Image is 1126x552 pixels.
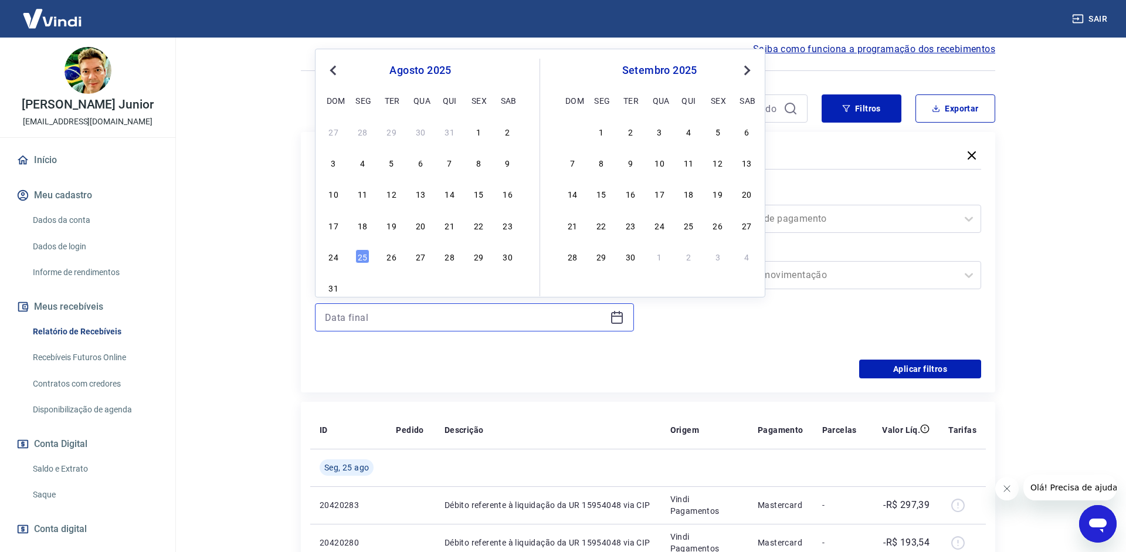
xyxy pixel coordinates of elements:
[565,155,579,170] div: Choose domingo, 7 de setembro de 2025
[501,187,515,201] div: Choose sábado, 16 de agosto de 2025
[653,218,667,232] div: Choose quarta-feira, 24 de setembro de 2025
[664,188,979,202] label: Forma de Pagamento
[501,93,515,107] div: sab
[623,93,637,107] div: ter
[385,218,399,232] div: Choose terça-feira, 19 de agosto de 2025
[948,424,976,436] p: Tarifas
[327,155,341,170] div: Choose domingo, 3 de agosto de 2025
[28,457,161,481] a: Saldo e Extrato
[915,94,995,123] button: Exportar
[355,93,369,107] div: seg
[753,42,995,56] a: Saiba como funciona a programação dos recebimentos
[28,346,161,370] a: Recebíveis Futuros Online
[822,94,901,123] button: Filtros
[681,249,696,263] div: Choose quinta-feira, 2 de outubro de 2025
[443,280,457,294] div: Choose quinta-feira, 4 de setembro de 2025
[653,124,667,138] div: Choose quarta-feira, 3 de setembro de 2025
[740,63,754,77] button: Next Month
[413,93,428,107] div: qua
[413,249,428,263] div: Choose quarta-feira, 27 de agosto de 2025
[28,398,161,422] a: Disponibilização de agenda
[758,537,803,548] p: Mastercard
[7,8,99,18] span: Olá! Precisa de ajuda?
[28,235,161,259] a: Dados de login
[355,155,369,170] div: Choose segunda-feira, 4 de agosto de 2025
[564,63,755,77] div: setembro 2025
[325,309,605,326] input: Data final
[740,124,754,138] div: Choose sábado, 6 de setembro de 2025
[740,155,754,170] div: Choose sábado, 13 de setembro de 2025
[653,155,667,170] div: Choose quarta-feira, 10 de setembro de 2025
[396,424,423,436] p: Pedido
[681,187,696,201] div: Choose quinta-feira, 18 de setembro de 2025
[623,124,637,138] div: Choose terça-feira, 2 de setembro de 2025
[14,182,161,208] button: Meu cadastro
[355,280,369,294] div: Choose segunda-feira, 1 de setembro de 2025
[14,147,161,173] a: Início
[28,483,161,507] a: Saque
[564,123,755,265] div: month 2025-09
[413,280,428,294] div: Choose quarta-feira, 3 de setembro de 2025
[327,187,341,201] div: Choose domingo, 10 de agosto de 2025
[385,280,399,294] div: Choose terça-feira, 2 de setembro de 2025
[711,249,725,263] div: Choose sexta-feira, 3 de outubro de 2025
[443,187,457,201] div: Choose quinta-feira, 14 de agosto de 2025
[822,424,857,436] p: Parcelas
[681,93,696,107] div: qui
[740,93,754,107] div: sab
[385,187,399,201] div: Choose terça-feira, 12 de agosto de 2025
[472,218,486,232] div: Choose sexta-feira, 22 de agosto de 2025
[1023,475,1117,500] iframe: Mensagem da empresa
[28,260,161,285] a: Informe de rendimentos
[413,218,428,232] div: Choose quarta-feira, 20 de agosto de 2025
[758,499,803,511] p: Mastercard
[23,116,152,128] p: [EMAIL_ADDRESS][DOMAIN_NAME]
[859,360,981,378] button: Aplicar filtros
[594,124,608,138] div: Choose segunda-feira, 1 de setembro de 2025
[320,424,328,436] p: ID
[681,124,696,138] div: Choose quinta-feira, 4 de setembro de 2025
[325,63,516,77] div: agosto 2025
[14,516,161,542] a: Conta digital
[34,521,87,537] span: Conta digital
[385,93,399,107] div: ter
[443,124,457,138] div: Choose quinta-feira, 31 de julho de 2025
[385,124,399,138] div: Choose terça-feira, 29 de julho de 2025
[28,320,161,344] a: Relatório de Recebíveis
[623,249,637,263] div: Choose terça-feira, 30 de setembro de 2025
[443,155,457,170] div: Choose quinta-feira, 7 de agosto de 2025
[355,249,369,263] div: Choose segunda-feira, 25 de agosto de 2025
[320,537,377,548] p: 20420280
[594,249,608,263] div: Choose segunda-feira, 29 de setembro de 2025
[670,424,699,436] p: Origem
[711,218,725,232] div: Choose sexta-feira, 26 de setembro de 2025
[822,499,857,511] p: -
[653,187,667,201] div: Choose quarta-feira, 17 de setembro de 2025
[758,424,803,436] p: Pagamento
[565,187,579,201] div: Choose domingo, 14 de setembro de 2025
[326,63,340,77] button: Previous Month
[995,477,1019,500] iframe: Fechar mensagem
[594,218,608,232] div: Choose segunda-feira, 22 de setembro de 2025
[472,249,486,263] div: Choose sexta-feira, 29 de agosto de 2025
[594,187,608,201] div: Choose segunda-feira, 15 de setembro de 2025
[327,218,341,232] div: Choose domingo, 17 de agosto de 2025
[327,124,341,138] div: Choose domingo, 27 de julho de 2025
[413,155,428,170] div: Choose quarta-feira, 6 de agosto de 2025
[355,218,369,232] div: Choose segunda-feira, 18 de agosto de 2025
[594,93,608,107] div: seg
[711,187,725,201] div: Choose sexta-feira, 19 de setembro de 2025
[327,249,341,263] div: Choose domingo, 24 de agosto de 2025
[711,155,725,170] div: Choose sexta-feira, 12 de setembro de 2025
[882,424,920,436] p: Valor Líq.
[14,431,161,457] button: Conta Digital
[883,498,930,512] p: -R$ 297,39
[443,218,457,232] div: Choose quinta-feira, 21 de agosto de 2025
[501,155,515,170] div: Choose sábado, 9 de agosto de 2025
[472,93,486,107] div: sex
[324,462,369,473] span: Seg, 25 ago
[501,218,515,232] div: Choose sábado, 23 de agosto de 2025
[711,124,725,138] div: Choose sexta-feira, 5 de setembro de 2025
[472,187,486,201] div: Choose sexta-feira, 15 de agosto de 2025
